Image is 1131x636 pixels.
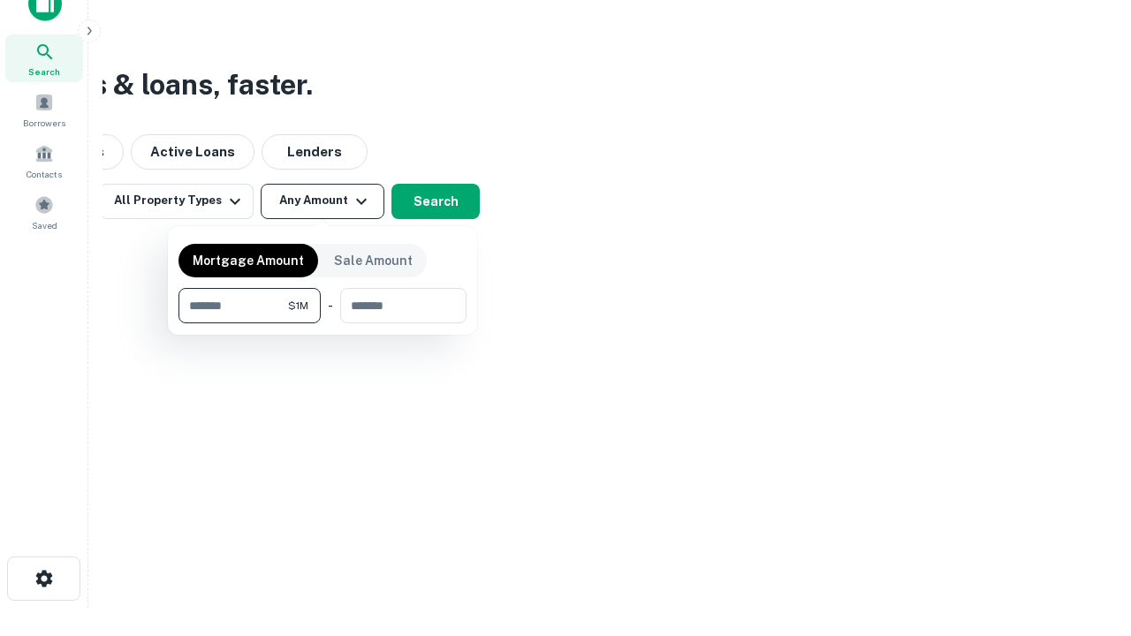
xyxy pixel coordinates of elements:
[328,288,333,323] div: -
[193,251,304,270] p: Mortgage Amount
[288,298,308,314] span: $1M
[1043,495,1131,579] iframe: Chat Widget
[334,251,413,270] p: Sale Amount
